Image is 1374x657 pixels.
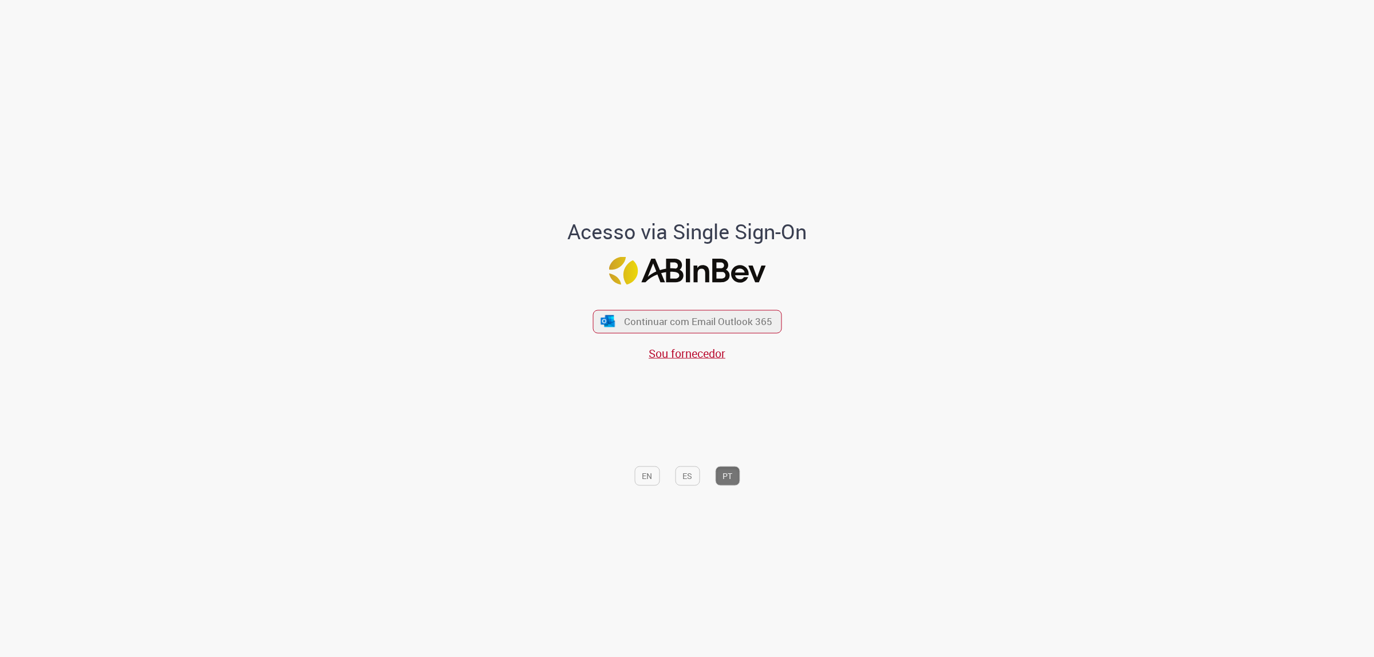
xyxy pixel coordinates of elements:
[528,220,846,243] h1: Acesso via Single Sign-On
[593,310,781,333] button: ícone Azure/Microsoft 360 Continuar com Email Outlook 365
[624,315,772,328] span: Continuar com Email Outlook 365
[609,256,765,284] img: Logo ABInBev
[715,466,740,485] button: PT
[649,345,725,361] a: Sou fornecedor
[600,315,616,327] img: ícone Azure/Microsoft 360
[675,466,700,485] button: ES
[634,466,660,485] button: EN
